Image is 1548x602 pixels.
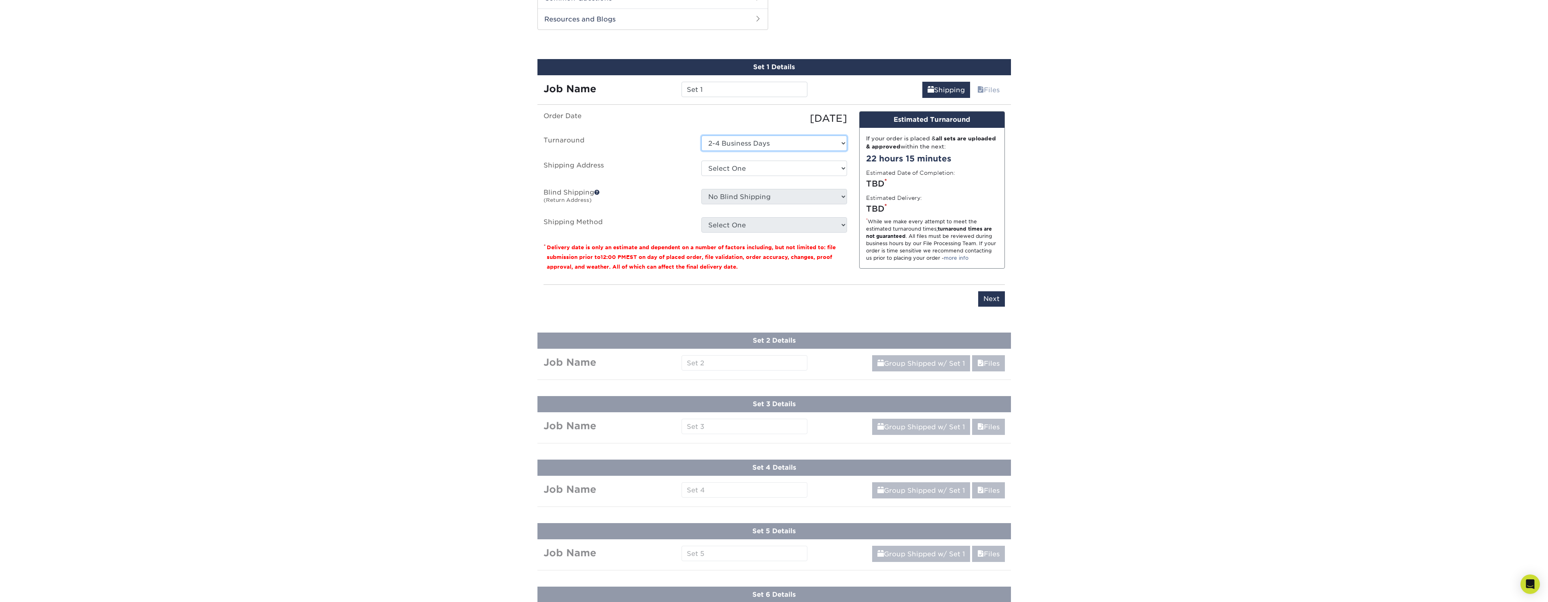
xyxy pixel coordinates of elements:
[537,111,695,126] label: Order Date
[866,178,998,190] div: TBD
[872,546,970,562] a: Group Shipped w/ Set 1
[928,86,934,94] span: shipping
[537,161,695,179] label: Shipping Address
[866,134,998,151] div: If your order is placed & within the next:
[872,419,970,435] a: Group Shipped w/ Set 1
[866,218,998,262] div: While we make every attempt to meet the estimated turnaround times; . All files must be reviewed ...
[972,82,1005,98] a: Files
[537,217,695,233] label: Shipping Method
[872,482,970,498] a: Group Shipped w/ Set 1
[866,203,998,215] div: TBD
[872,355,970,371] a: Group Shipped w/ Set 1
[977,86,984,94] span: files
[537,189,695,208] label: Blind Shipping
[601,254,626,260] span: 12:00 PM
[538,8,768,30] h2: Resources and Blogs
[977,487,984,494] span: files
[860,112,1004,128] div: Estimated Turnaround
[977,423,984,431] span: files
[695,111,853,126] div: [DATE]
[877,487,884,494] span: shipping
[866,169,955,177] label: Estimated Date of Completion:
[866,153,998,165] div: 22 hours 15 minutes
[537,136,695,151] label: Turnaround
[877,360,884,367] span: shipping
[537,59,1011,75] div: Set 1 Details
[972,546,1005,562] a: Files
[977,550,984,558] span: files
[1520,574,1540,594] div: Open Intercom Messenger
[972,419,1005,435] a: Files
[866,194,922,202] label: Estimated Delivery:
[978,291,1005,307] input: Next
[866,226,992,239] strong: turnaround times are not guaranteed
[547,244,836,270] small: Delivery date is only an estimate and dependent on a number of factors including, but not limited...
[944,255,968,261] a: more info
[977,360,984,367] span: files
[972,482,1005,498] a: Files
[922,82,970,98] a: Shipping
[972,355,1005,371] a: Files
[877,550,884,558] span: shipping
[544,197,592,203] small: (Return Address)
[544,83,596,95] strong: Job Name
[877,423,884,431] span: shipping
[682,82,807,97] input: Enter a job name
